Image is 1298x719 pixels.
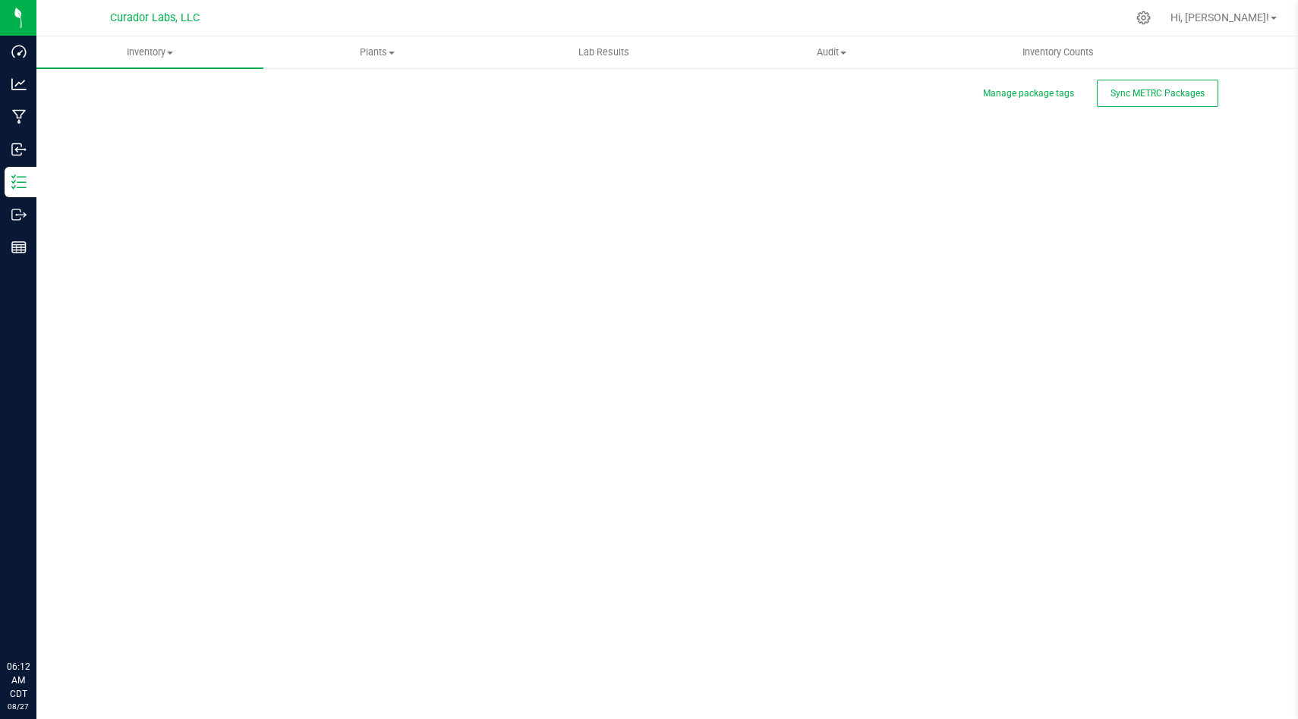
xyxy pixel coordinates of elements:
[11,109,27,124] inline-svg: Manufacturing
[558,46,650,59] span: Lab Results
[717,36,944,68] a: Audit
[1002,46,1114,59] span: Inventory Counts
[11,240,27,255] inline-svg: Reports
[1111,88,1205,99] span: Sync METRC Packages
[945,36,1172,68] a: Inventory Counts
[1170,11,1269,24] span: Hi, [PERSON_NAME]!
[263,36,490,68] a: Plants
[1134,11,1153,25] div: Manage settings
[1097,80,1218,107] button: Sync METRC Packages
[11,174,27,190] inline-svg: Inventory
[11,44,27,59] inline-svg: Dashboard
[718,46,944,59] span: Audit
[11,77,27,92] inline-svg: Analytics
[36,46,263,59] span: Inventory
[11,142,27,157] inline-svg: Inbound
[7,660,30,701] p: 06:12 AM CDT
[983,87,1074,100] button: Manage package tags
[11,207,27,222] inline-svg: Outbound
[36,36,263,68] a: Inventory
[490,36,717,68] a: Lab Results
[110,11,200,24] span: Curador Labs, LLC
[7,701,30,712] p: 08/27
[264,46,490,59] span: Plants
